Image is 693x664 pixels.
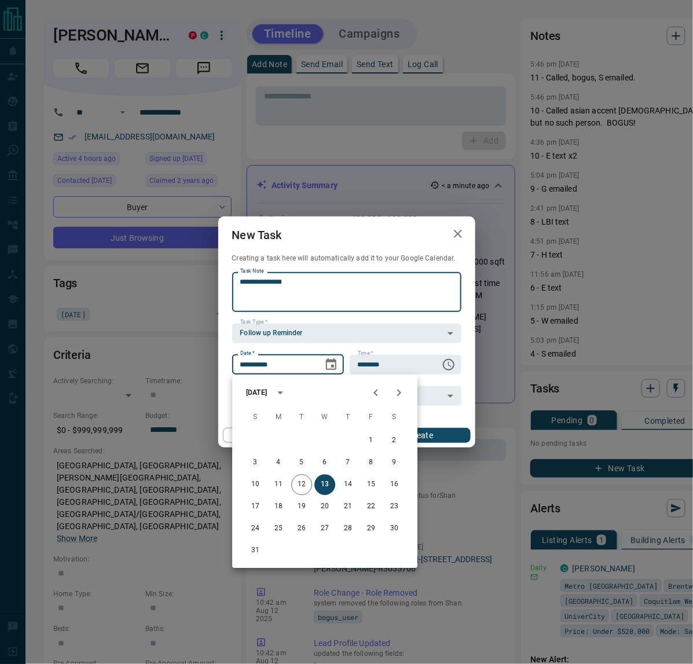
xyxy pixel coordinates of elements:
[338,475,358,496] button: 14
[232,324,461,343] div: Follow up Reminder
[361,431,382,452] button: 1
[268,453,289,474] button: 4
[291,497,312,518] button: 19
[338,406,358,430] span: Thursday
[384,497,405,518] button: 23
[314,406,335,430] span: Wednesday
[320,353,343,376] button: Choose date, selected date is Aug 13, 2025
[314,497,335,518] button: 20
[314,453,335,474] button: 6
[338,497,358,518] button: 21
[384,431,405,452] button: 2
[268,475,289,496] button: 11
[314,475,335,496] button: 13
[361,519,382,540] button: 29
[245,453,266,474] button: 3
[245,541,266,562] button: 31
[384,475,405,496] button: 16
[364,381,387,405] button: Previous month
[437,353,460,376] button: Choose time, selected time is 6:00 AM
[268,497,289,518] button: 18
[361,497,382,518] button: 22
[245,475,266,496] button: 10
[361,406,382,430] span: Friday
[245,406,266,430] span: Sunday
[291,519,312,540] button: 26
[384,519,405,540] button: 30
[245,519,266,540] button: 24
[240,267,264,275] label: Task Note
[387,381,410,405] button: Next month
[314,519,335,540] button: 27
[358,350,373,357] label: Time
[291,475,312,496] button: 12
[240,318,267,326] label: Task Type
[246,388,267,398] div: [DATE]
[291,406,312,430] span: Tuesday
[223,428,322,443] button: Cancel
[291,453,312,474] button: 5
[338,519,358,540] button: 28
[384,406,405,430] span: Saturday
[218,217,296,254] h2: New Task
[245,497,266,518] button: 17
[268,519,289,540] button: 25
[270,383,290,403] button: calendar view is open, switch to year view
[338,453,358,474] button: 7
[240,350,255,357] label: Date
[232,254,461,263] p: Creating a task here will automatically add it to your Google Calendar.
[371,428,470,443] button: Create
[361,453,382,474] button: 8
[384,453,405,474] button: 9
[361,475,382,496] button: 15
[268,406,289,430] span: Monday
